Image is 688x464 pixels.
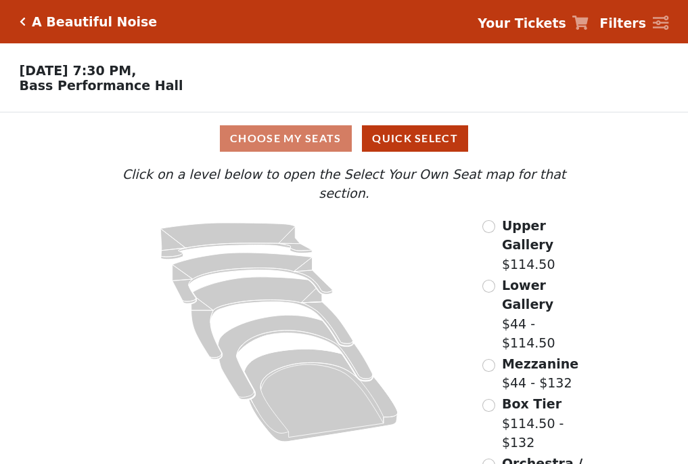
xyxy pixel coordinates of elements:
span: Mezzanine [502,356,578,371]
strong: Filters [599,16,646,30]
label: $114.50 - $132 [502,394,593,452]
strong: Your Tickets [478,16,566,30]
span: Box Tier [502,396,561,411]
a: Click here to go back to filters [20,17,26,26]
label: $44 - $114.50 [502,276,593,353]
path: Lower Gallery - Seats Available: 47 [173,253,333,303]
p: Click on a level below to open the Select Your Own Seat map for that section. [95,165,592,203]
a: Filters [599,14,668,33]
span: Lower Gallery [502,278,553,312]
h5: A Beautiful Noise [32,14,157,30]
a: Your Tickets [478,14,589,33]
path: Upper Gallery - Seats Available: 288 [161,223,313,259]
label: $44 - $132 [502,354,578,393]
span: Upper Gallery [502,218,553,253]
path: Orchestra / Parterre Circle - Seats Available: 14 [245,349,398,442]
label: $114.50 [502,216,593,274]
button: Quick Select [362,125,468,152]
